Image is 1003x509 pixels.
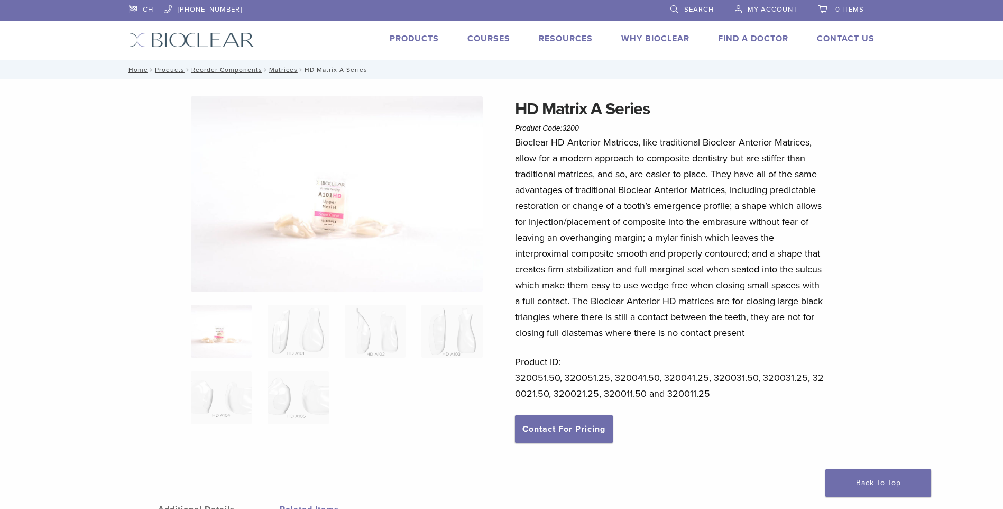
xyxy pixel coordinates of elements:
[262,67,269,72] span: /
[817,33,875,44] a: Contact Us
[148,67,155,72] span: /
[515,354,826,402] p: Product ID: 320051.50, 320051.25, 320041.50, 320041.25, 320031.50, 320031.25, 320021.50, 320021.2...
[191,66,262,74] a: Reorder Components
[185,67,191,72] span: /
[515,124,579,132] span: Product Code:
[191,371,252,424] img: HD Matrix A Series - Image 5
[421,305,482,358] img: HD Matrix A Series - Image 4
[269,66,298,74] a: Matrices
[191,96,483,292] img: Anterior HD A Series Matrices
[515,96,826,122] h1: HD Matrix A Series
[467,33,510,44] a: Courses
[390,33,439,44] a: Products
[155,66,185,74] a: Products
[191,305,252,358] img: Anterior-HD-A-Series-Matrices-324x324.jpg
[718,33,788,44] a: Find A Doctor
[621,33,689,44] a: Why Bioclear
[825,469,931,497] a: Back To Top
[268,305,328,358] img: HD Matrix A Series - Image 2
[298,67,305,72] span: /
[748,5,797,14] span: My Account
[345,305,406,358] img: HD Matrix A Series - Image 3
[539,33,593,44] a: Resources
[563,124,579,132] span: 3200
[268,371,328,424] img: HD Matrix A Series - Image 6
[515,415,613,443] a: Contact For Pricing
[515,134,826,341] p: Bioclear HD Anterior Matrices, like traditional Bioclear Anterior Matrices, allow for a modern ap...
[835,5,864,14] span: 0 items
[684,5,714,14] span: Search
[129,32,254,48] img: Bioclear
[121,60,882,79] nav: HD Matrix A Series
[125,66,148,74] a: Home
